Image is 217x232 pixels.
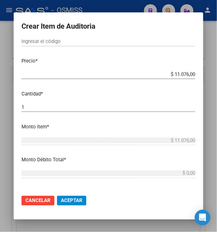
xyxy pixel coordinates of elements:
[25,198,51,204] span: Cancelar
[22,20,195,33] h2: Crear Item de Auditoria
[22,123,195,131] p: Monto Item
[22,189,195,197] p: Monto Débito Afiliatorio
[22,57,195,65] p: Precio
[22,90,195,98] p: Cantidad
[22,196,54,206] button: Cancelar
[61,198,82,204] span: Aceptar
[22,156,195,164] p: Monto Débito Total
[195,210,210,225] div: Open Intercom Messenger
[57,196,86,206] button: Aceptar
